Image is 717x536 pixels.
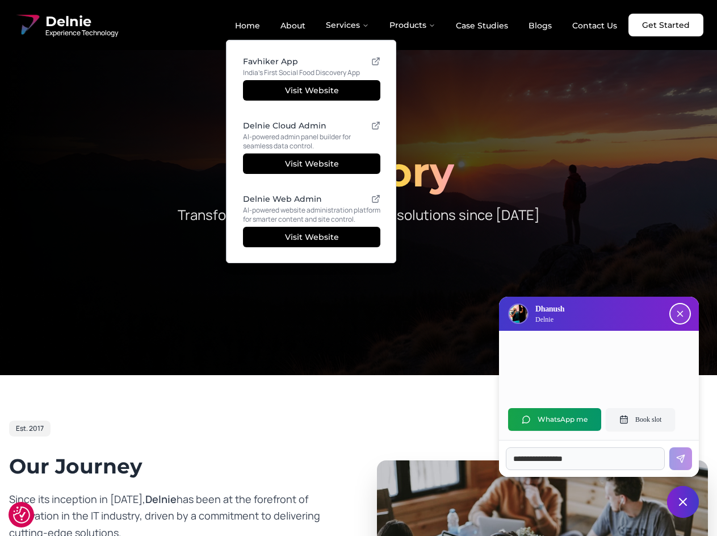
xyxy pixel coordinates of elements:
[519,16,561,35] a: Blogs
[9,455,341,477] h2: Our Journey
[535,315,564,324] p: Delnie
[45,28,118,38] span: Experience Technology
[141,206,577,224] p: Transforming ideas into innovative solutions since [DATE]
[13,506,30,523] button: Cookie Settings
[667,486,699,518] button: Close chat
[508,408,601,431] button: WhatsApp me
[535,304,564,315] h3: Dhanush
[628,14,703,36] a: Get Started
[14,11,41,39] img: Delnie Logo
[226,14,626,36] nav: Main
[447,16,517,35] a: Case Studies
[145,492,177,506] span: Delnie
[563,16,626,35] a: Contact Us
[16,424,44,433] span: Est. 2017
[317,14,378,36] button: Services
[226,16,269,35] a: Home
[606,408,675,431] button: Book slot
[45,13,118,31] span: Delnie
[14,11,118,39] a: Delnie Logo Full
[13,506,30,523] img: Revisit consent button
[271,16,315,35] a: About
[342,147,454,197] span: Story
[9,151,708,192] h1: Our
[380,14,445,36] button: Products
[670,304,690,323] button: Close chat popup
[509,305,527,323] img: Delnie Logo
